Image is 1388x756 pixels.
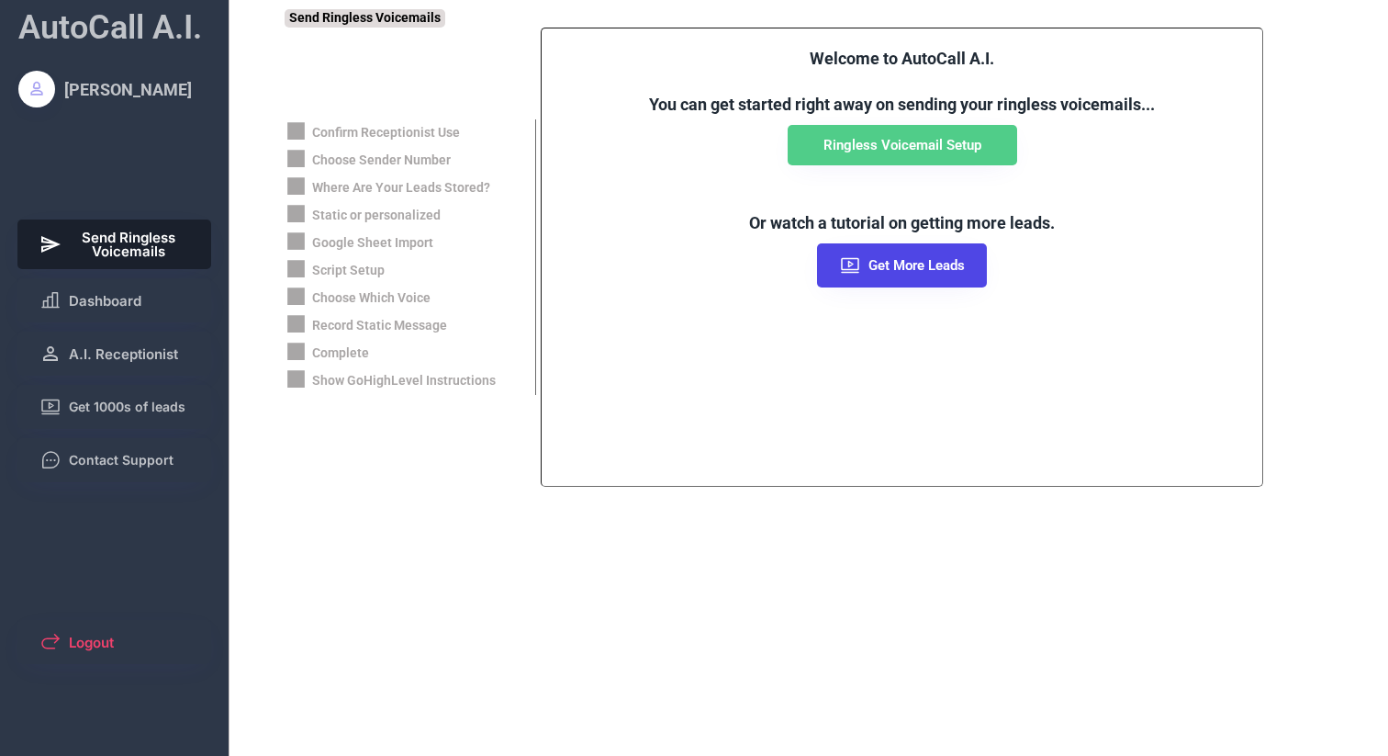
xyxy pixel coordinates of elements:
[312,234,433,253] div: Google Sheet Import
[64,78,192,101] div: [PERSON_NAME]
[17,220,212,269] button: Send Ringless Voicemails
[312,289,431,308] div: Choose Which Voice
[285,9,445,28] div: Send Ringless Voicemails
[69,454,173,467] span: Contact Support
[69,231,190,258] span: Send Ringless Voicemails
[69,347,178,361] span: A.I. Receptionist
[312,179,490,197] div: Where Are Your Leads Stored?
[788,125,1017,165] button: Ringless Voicemail Setup
[17,332,212,376] button: A.I. Receptionist
[69,401,185,413] span: Get 1000s of leads
[817,243,987,288] button: Get More Leads
[312,207,441,225] div: Static or personalized
[312,152,451,170] div: Choose Sender Number
[868,259,965,273] span: Get More Leads
[312,262,385,280] div: Script Setup
[312,344,369,363] div: Complete
[649,49,1155,114] font: Welcome to AutoCall A.I. You can get started right away on sending your ringless voicemails...
[18,5,202,51] div: AutoCall A.I.
[312,317,447,335] div: Record Static Message
[17,385,212,429] button: Get 1000s of leads
[749,213,1055,232] font: Or watch a tutorial on getting more leads.
[312,124,460,142] div: Confirm Receptionist Use
[69,636,114,649] span: Logout
[17,438,212,482] button: Contact Support
[312,372,496,390] div: Show GoHighLevel Instructions
[17,620,212,664] button: Logout
[17,278,212,322] button: Dashboard
[69,294,141,308] span: Dashboard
